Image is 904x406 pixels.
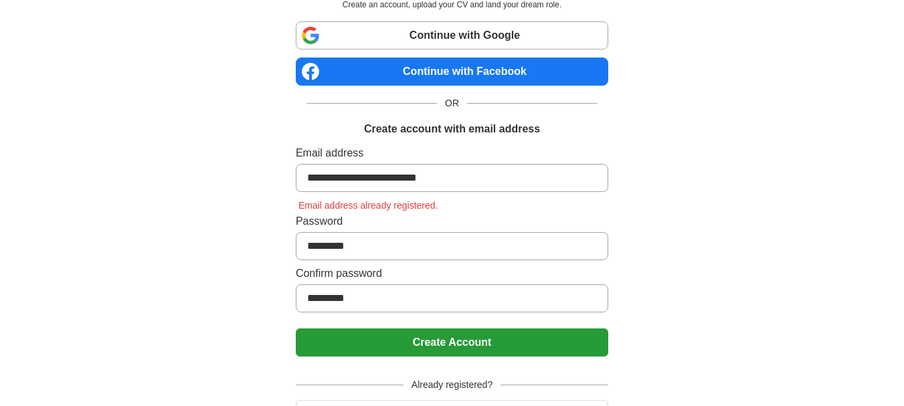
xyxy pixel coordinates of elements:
[296,200,441,211] span: Email address already registered.
[296,58,608,86] a: Continue with Facebook
[296,328,608,357] button: Create Account
[403,378,501,392] span: Already registered?
[364,121,540,137] h1: Create account with email address
[296,21,608,49] a: Continue with Google
[296,145,608,161] label: Email address
[296,213,608,229] label: Password
[296,266,608,282] label: Confirm password
[437,96,467,110] span: OR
